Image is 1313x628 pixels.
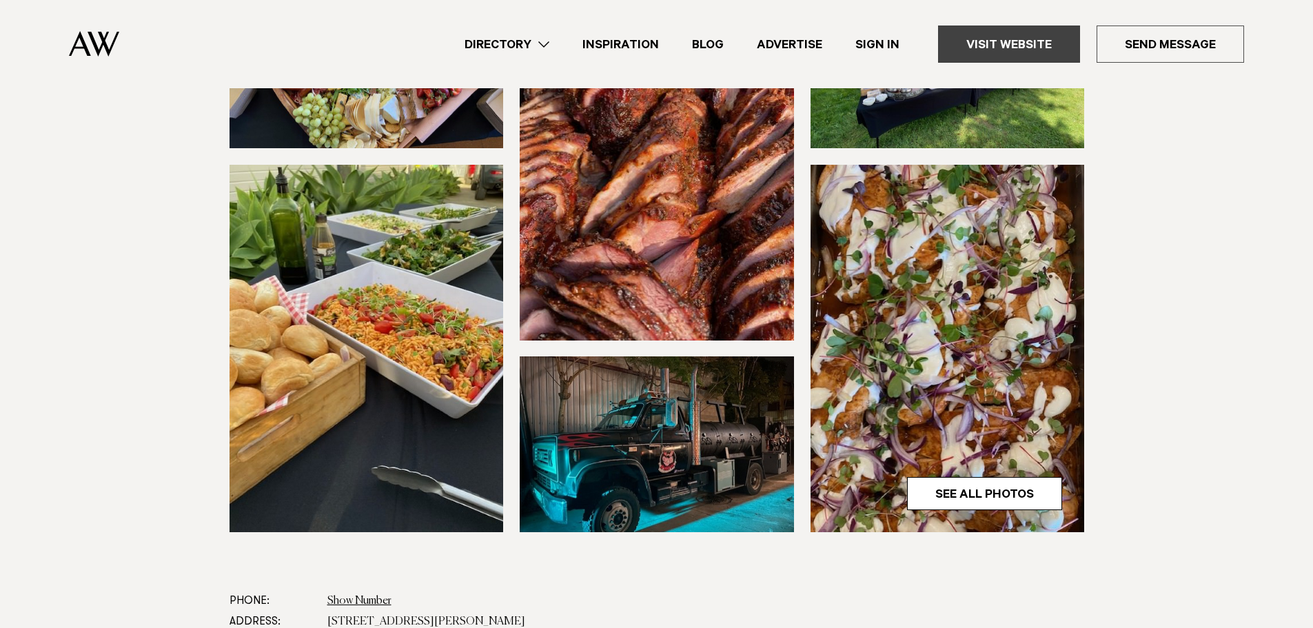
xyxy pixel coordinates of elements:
img: Auckland Weddings Logo [69,31,119,57]
a: Send Message [1097,26,1244,63]
a: Inspiration [566,35,675,54]
a: Directory [448,35,566,54]
a: Blog [675,35,740,54]
dt: Phone: [230,591,316,611]
a: Visit Website [938,26,1080,63]
a: Show Number [327,596,391,607]
a: See All Photos [907,477,1062,510]
a: Sign In [839,35,916,54]
a: Advertise [740,35,839,54]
